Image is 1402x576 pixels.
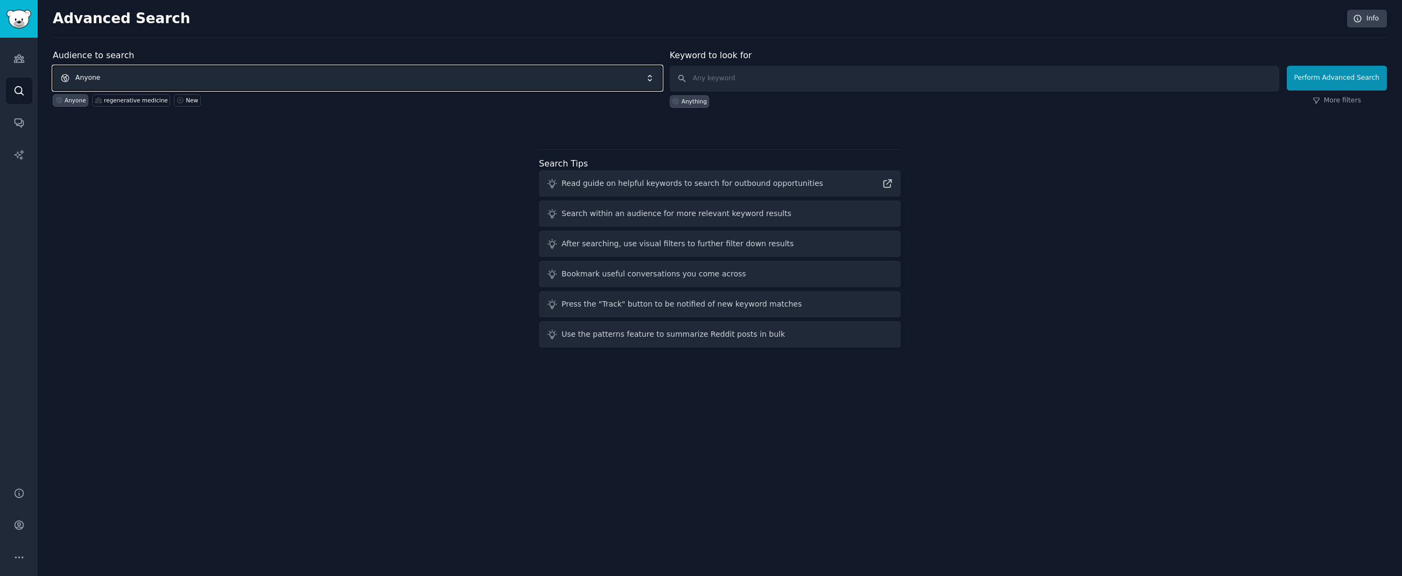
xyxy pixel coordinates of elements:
div: After searching, use visual filters to further filter down results [562,238,794,249]
div: Anything [682,98,707,105]
button: Perform Advanced Search [1287,66,1387,91]
button: Anyone [53,66,662,91]
div: Use the patterns feature to summarize Reddit posts in bulk [562,329,785,340]
a: More filters [1313,96,1361,106]
h2: Advanced Search [53,10,1341,27]
div: Anyone [65,96,86,104]
label: Keyword to look for [670,50,752,60]
img: GummySearch logo [6,10,31,29]
label: Search Tips [539,158,588,169]
div: regenerative medicine [104,96,168,104]
div: Press the "Track" button to be notified of new keyword matches [562,299,802,310]
a: New [174,94,200,107]
div: Search within an audience for more relevant keyword results [562,208,791,219]
a: Info [1347,10,1387,28]
div: Bookmark useful conversations you come across [562,268,746,280]
input: Any keyword [670,66,1279,92]
div: Read guide on helpful keywords to search for outbound opportunities [562,178,823,189]
label: Audience to search [53,50,134,60]
div: New [186,96,198,104]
